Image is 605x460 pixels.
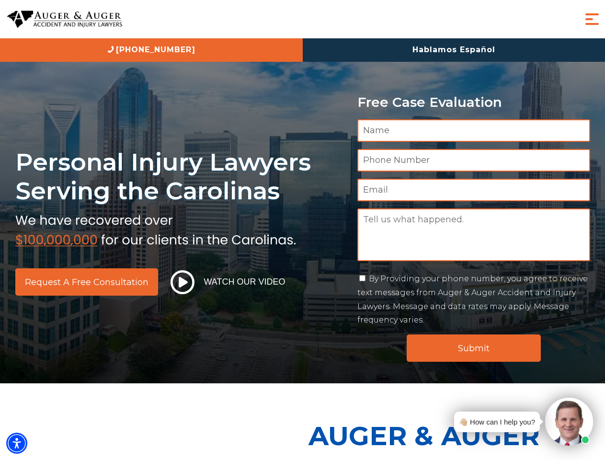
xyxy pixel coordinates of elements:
[15,210,296,247] img: sub text
[407,334,541,362] input: Submit
[308,412,600,460] p: Auger & Auger
[15,148,346,206] h1: Personal Injury Lawyers Serving the Carolinas
[6,433,27,454] div: Accessibility Menu
[15,268,158,296] a: Request a Free Consultation
[357,95,590,110] p: Free Case Evaluation
[459,415,535,428] div: 👋🏼 How can I help you?
[357,274,588,324] label: By Providing your phone number, you agree to receive text messages from Auger & Auger Accident an...
[582,10,602,29] button: Menu
[7,11,122,28] img: Auger & Auger Accident and Injury Lawyers Logo
[545,398,593,446] img: Intaker widget Avatar
[357,149,590,172] input: Phone Number
[357,119,590,142] input: Name
[357,179,590,201] input: Email
[25,278,148,287] span: Request a Free Consultation
[168,270,288,295] button: Watch Our Video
